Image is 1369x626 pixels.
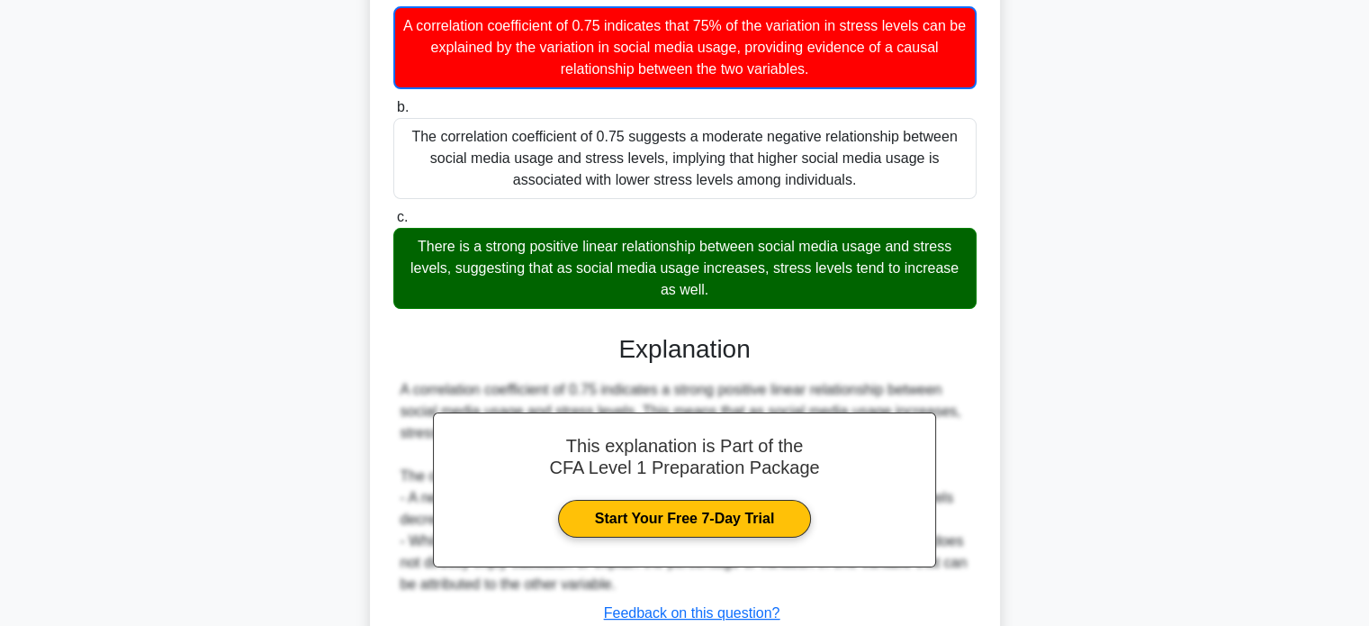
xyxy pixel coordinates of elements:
div: There is a strong positive linear relationship between social media usage and stress levels, sugg... [393,228,977,309]
a: Start Your Free 7-Day Trial [558,500,811,538]
span: c. [397,209,408,224]
div: A correlation coefficient of 0.75 indicates that 75% of the variation in stress levels can be exp... [393,6,977,89]
div: A correlation coefficient of 0.75 indicates a strong positive linear relationship between social ... [401,379,969,595]
a: Feedback on this question? [604,605,780,621]
div: The correlation coefficient of 0.75 suggests a moderate negative relationship between social medi... [393,118,977,199]
h3: Explanation [404,334,966,365]
span: b. [397,99,409,114]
